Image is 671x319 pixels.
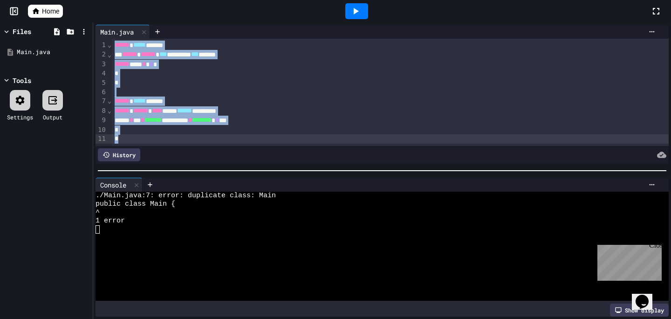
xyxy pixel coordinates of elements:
span: Fold line [107,51,112,58]
div: 11 [96,134,107,144]
span: ./Main.java:7: error: duplicate class: Main [96,192,276,200]
div: Main.java [96,27,138,37]
div: 8 [96,106,107,116]
iframe: chat widget [632,282,662,310]
span: Home [42,7,59,16]
div: 10 [96,125,107,135]
div: Show display [610,304,669,317]
div: Console [96,178,143,192]
div: 3 [96,60,107,69]
span: Fold line [107,41,112,49]
span: 1 error [96,217,125,225]
span: public class Main { [96,200,175,208]
div: 6 [96,88,107,97]
a: Home [28,5,63,18]
div: Main.java [96,25,150,39]
div: Settings [7,113,33,121]
div: 1 [96,41,107,50]
div: 9 [96,116,107,125]
div: Tools [13,76,31,85]
div: Main.java [17,48,89,57]
div: History [98,148,140,161]
span: Fold line [107,107,112,114]
div: 2 [96,50,107,59]
div: Chat with us now!Close [4,4,64,59]
div: Console [96,180,131,190]
div: 4 [96,69,107,78]
span: Fold line [107,97,112,104]
div: Files [13,27,31,36]
div: 5 [96,78,107,88]
div: Output [43,113,62,121]
iframe: chat widget [594,241,662,281]
span: ^ [96,208,100,217]
div: 7 [96,97,107,106]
